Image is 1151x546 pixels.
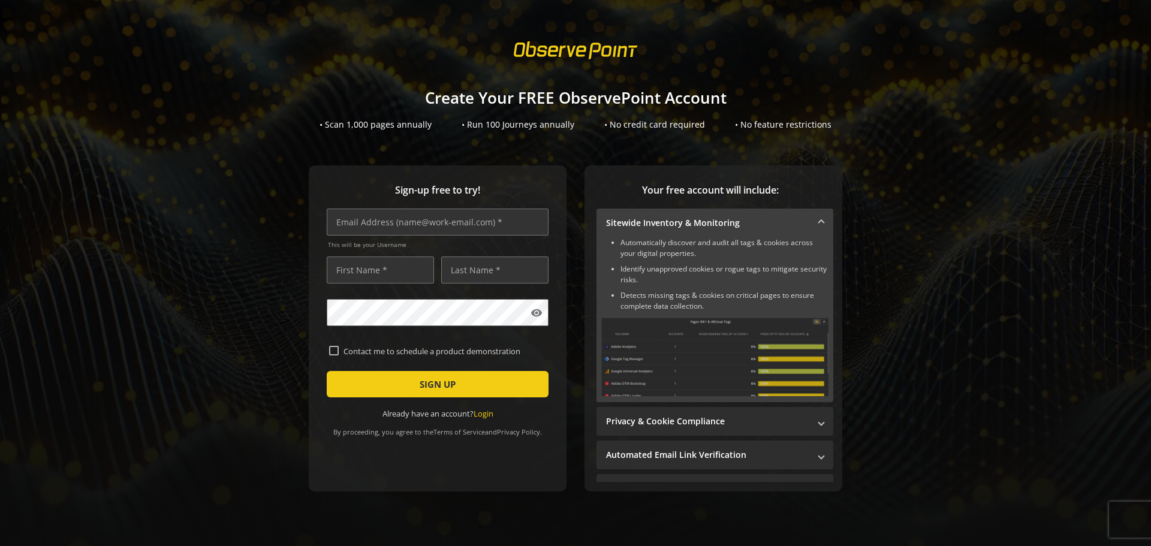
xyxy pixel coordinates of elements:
mat-panel-title: Sitewide Inventory & Monitoring [606,217,809,229]
div: • No credit card required [604,119,705,131]
button: SIGN UP [327,371,549,397]
span: Sign-up free to try! [327,183,549,197]
div: • Scan 1,000 pages annually [320,119,432,131]
div: Sitewide Inventory & Monitoring [596,237,833,402]
mat-expansion-panel-header: Automated Email Link Verification [596,441,833,469]
div: • Run 100 Journeys annually [462,119,574,131]
span: SIGN UP [420,373,456,395]
li: Identify unapproved cookies or rogue tags to mitigate security risks. [620,264,828,285]
mat-panel-title: Automated Email Link Verification [606,449,809,461]
mat-expansion-panel-header: Privacy & Cookie Compliance [596,407,833,436]
div: By proceeding, you agree to the and . [327,420,549,436]
mat-expansion-panel-header: Performance Monitoring with Web Vitals [596,474,833,503]
span: This will be your Username [328,240,549,249]
mat-icon: visibility [531,307,543,319]
a: Terms of Service [433,427,485,436]
mat-expansion-panel-header: Sitewide Inventory & Monitoring [596,209,833,237]
input: First Name * [327,257,434,283]
input: Email Address (name@work-email.com) * [327,209,549,236]
a: Privacy Policy [497,427,540,436]
label: Contact me to schedule a product demonstration [339,346,546,357]
div: • No feature restrictions [735,119,831,131]
span: Your free account will include: [596,183,824,197]
div: Already have an account? [327,408,549,420]
input: Last Name * [441,257,549,283]
a: Login [474,408,493,419]
img: Sitewide Inventory & Monitoring [601,318,828,396]
mat-panel-title: Privacy & Cookie Compliance [606,415,809,427]
li: Detects missing tags & cookies on critical pages to ensure complete data collection. [620,290,828,312]
li: Automatically discover and audit all tags & cookies across your digital properties. [620,237,828,259]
